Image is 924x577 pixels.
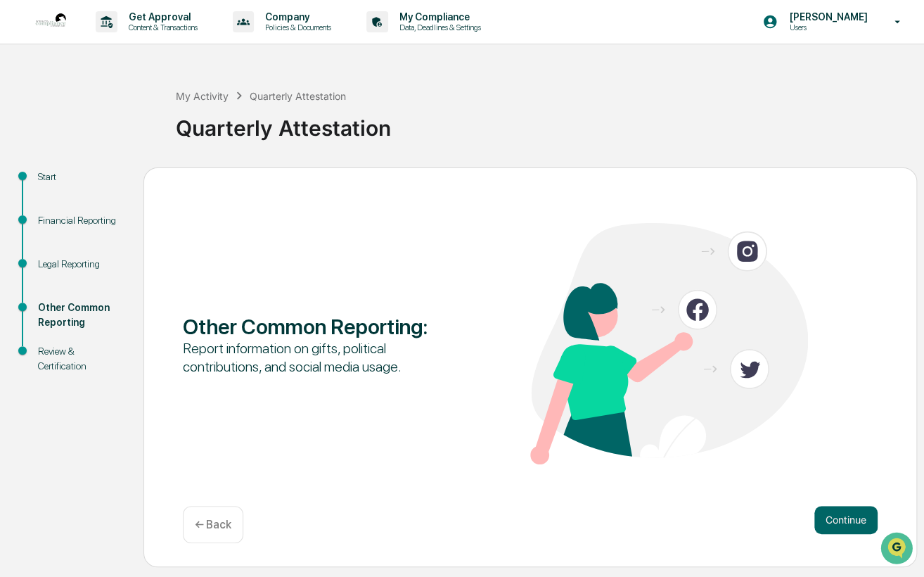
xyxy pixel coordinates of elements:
div: We're available if you need us! [48,122,178,133]
div: 🗄️ [102,179,113,190]
div: Start [38,170,121,184]
div: Other Common Reporting [38,300,121,330]
a: 🔎Data Lookup [8,198,94,224]
div: 🖐️ [14,179,25,190]
div: Review & Certification [38,344,121,374]
button: Continue [814,506,878,534]
p: Data, Deadlines & Settings [388,23,488,32]
div: Quarterly Attestation [250,90,346,102]
span: Data Lookup [28,204,89,218]
span: Attestations [116,177,174,191]
p: My Compliance [388,11,488,23]
p: [PERSON_NAME] [778,11,874,23]
img: 1746055101610-c473b297-6a78-478c-a979-82029cc54cd1 [14,108,39,133]
p: How can we help? [14,30,256,52]
div: My Activity [176,90,229,102]
button: Start new chat [239,112,256,129]
a: 🖐️Preclearance [8,172,96,197]
p: Get Approval [117,11,205,23]
p: Content & Transactions [117,23,205,32]
img: logo [34,5,68,39]
div: Report information on gifts, political contributions, and social media usage. [183,339,461,376]
a: Powered byPylon [99,238,170,249]
p: Users [778,23,874,32]
span: Pylon [140,239,170,249]
div: Start new chat [48,108,231,122]
iframe: Open customer support [879,531,917,569]
p: Company [254,11,338,23]
div: Legal Reporting [38,257,121,272]
div: Quarterly Attestation [176,104,917,141]
p: ← Back [195,518,231,531]
p: Policies & Documents [254,23,338,32]
div: Other Common Reporting : [183,314,461,339]
div: 🔎 [14,205,25,217]
div: Financial Reporting [38,213,121,228]
a: 🗄️Attestations [96,172,180,197]
span: Preclearance [28,177,91,191]
img: Other Common Reporting [530,223,808,464]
